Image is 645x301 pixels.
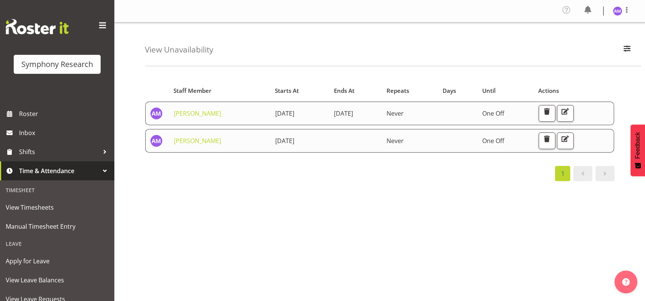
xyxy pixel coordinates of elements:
[482,86,530,95] div: Until
[6,202,109,213] span: View Timesheets
[2,252,112,271] a: Apply for Leave
[334,109,353,118] span: [DATE]
[174,109,221,118] a: [PERSON_NAME]
[6,255,109,267] span: Apply for Leave
[387,137,404,145] span: Never
[2,182,112,198] div: Timesheet
[2,236,112,252] div: Leave
[6,274,109,286] span: View Leave Balances
[557,132,574,149] button: Edit Unavailability
[387,86,434,95] div: Repeats
[387,109,404,118] span: Never
[275,137,294,145] span: [DATE]
[557,105,574,122] button: Edit Unavailability
[634,132,641,159] span: Feedback
[145,45,213,54] h4: View Unavailability
[174,137,221,145] a: [PERSON_NAME]
[538,86,610,95] div: Actions
[2,271,112,290] a: View Leave Balances
[19,165,99,177] span: Time & Attendance
[622,278,630,286] img: help-xxl-2.png
[539,105,555,122] button: Delete Unavailability
[482,137,504,145] span: One Off
[19,108,111,119] span: Roster
[19,146,99,158] span: Shifts
[150,135,162,147] img: amal-makan1835.jpg
[2,198,112,217] a: View Timesheets
[482,109,504,118] span: One Off
[19,127,111,139] span: Inbox
[619,41,635,58] button: Filter Employees
[173,86,266,95] div: Staff Member
[539,132,555,149] button: Delete Unavailability
[443,86,473,95] div: Days
[613,6,622,16] img: amal-makan1835.jpg
[6,19,69,34] img: Rosterit website logo
[150,107,162,119] img: amal-makan1835.jpg
[6,221,109,232] span: Manual Timesheet Entry
[275,86,325,95] div: Starts At
[275,109,294,118] span: [DATE]
[21,59,93,70] div: Symphony Research
[2,217,112,236] a: Manual Timesheet Entry
[631,124,645,176] button: Feedback - Show survey
[334,86,378,95] div: Ends At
